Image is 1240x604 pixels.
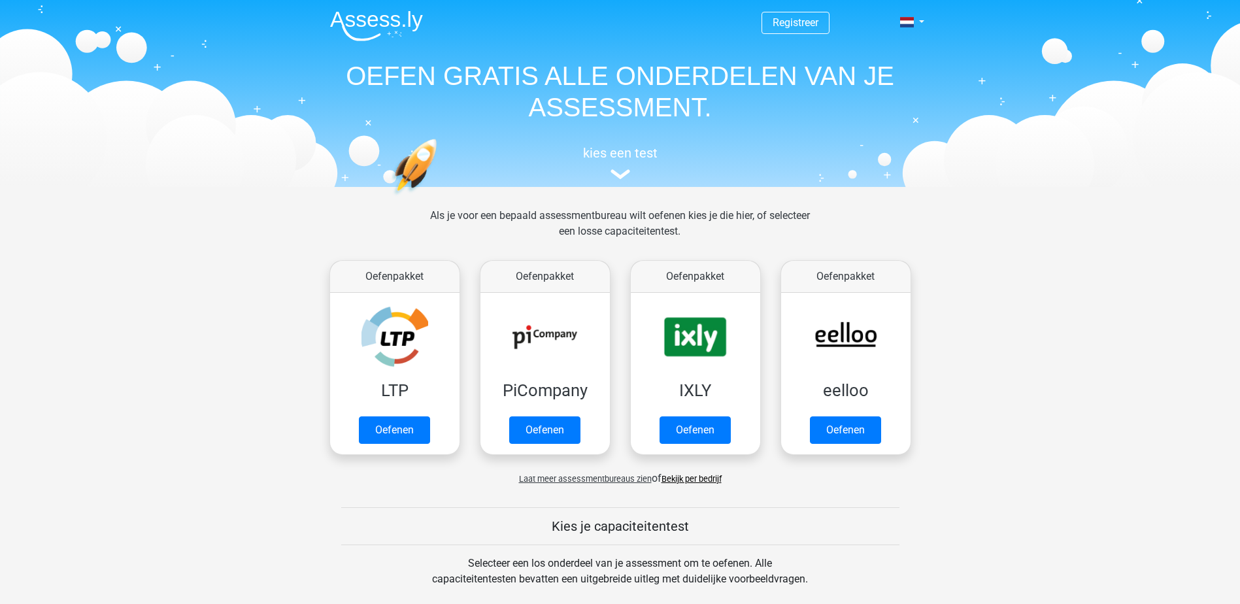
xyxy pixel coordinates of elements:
[330,10,423,41] img: Assessly
[509,416,580,444] a: Oefenen
[359,416,430,444] a: Oefenen
[420,556,820,603] div: Selecteer een los onderdeel van je assessment om te oefenen. Alle capaciteitentesten bevatten een...
[392,139,488,257] img: oefenen
[519,474,652,484] span: Laat meer assessmentbureaus zien
[320,60,921,123] h1: OEFEN GRATIS ALLE ONDERDELEN VAN JE ASSESSMENT.
[320,145,921,161] h5: kies een test
[773,16,818,29] a: Registreer
[320,460,921,486] div: of
[662,474,722,484] a: Bekijk per bedrijf
[660,416,731,444] a: Oefenen
[810,416,881,444] a: Oefenen
[341,518,899,534] h5: Kies je capaciteitentest
[320,145,921,180] a: kies een test
[611,169,630,179] img: assessment
[420,208,820,255] div: Als je voor een bepaald assessmentbureau wilt oefenen kies je die hier, of selecteer een losse ca...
